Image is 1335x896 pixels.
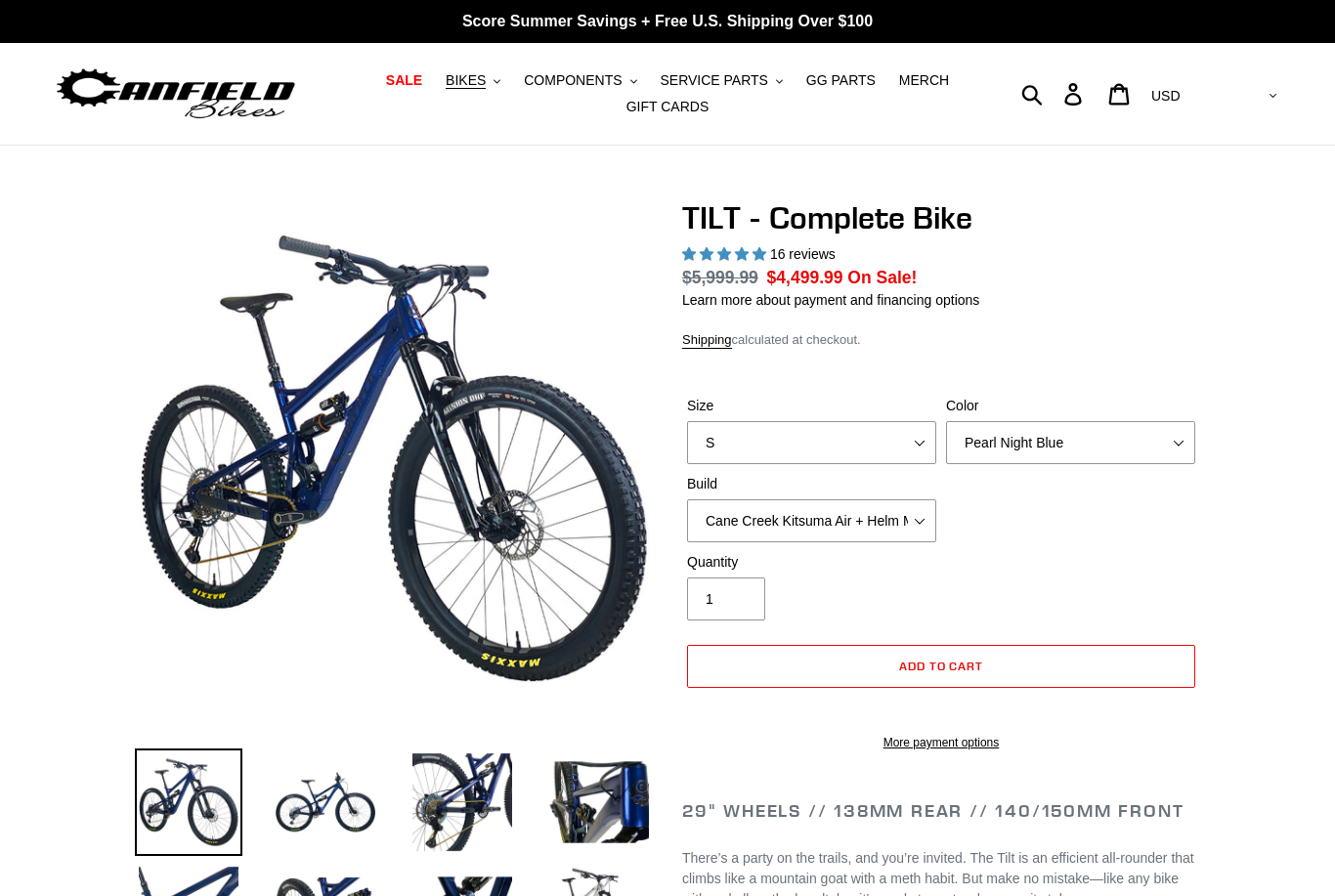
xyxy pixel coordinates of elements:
h1: TILT - Complete Bike [682,199,1200,236]
button: SERVICE PARTS [650,67,792,94]
span: 5.00 stars [682,246,770,262]
span: MERCH [899,72,949,89]
a: More payment options [687,734,1195,751]
img: Load image into Gallery viewer, TILT - Complete Bike [409,748,516,856]
button: COMPONENTS [514,67,646,94]
span: GIFT CARDS [626,99,710,115]
button: Add to cart [687,645,1195,688]
span: BIKES [446,72,486,89]
h2: 29" Wheels // 138mm Rear // 140/150mm Front [682,800,1200,822]
label: Quantity [687,552,936,573]
span: COMPONENTS [524,72,622,89]
img: TILT - Complete Bike [139,203,649,713]
label: Size [687,396,936,416]
a: GIFT CARDS [617,94,719,120]
span: Add to cart [899,659,984,673]
img: Canfield Bikes [54,64,298,125]
button: BIKES [436,67,510,94]
label: Build [687,474,936,494]
s: $5,999.99 [682,268,758,287]
a: SALE [376,67,432,94]
img: Load image into Gallery viewer, TILT - Complete Bike [135,748,242,856]
img: Load image into Gallery viewer, TILT - Complete Bike [272,748,379,856]
span: SERVICE PARTS [660,72,767,89]
div: calculated at checkout. [682,330,1200,350]
a: Learn more about payment and financing options [682,292,979,308]
span: On Sale! [847,265,917,290]
img: Load image into Gallery viewer, TILT - Complete Bike [545,748,653,856]
span: SALE [386,72,422,89]
a: Shipping [682,332,732,349]
span: GG PARTS [806,72,876,89]
a: GG PARTS [797,67,885,94]
span: $4,499.99 [767,268,843,287]
label: Color [946,396,1195,416]
span: 16 reviews [770,246,836,262]
a: MERCH [889,67,959,94]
